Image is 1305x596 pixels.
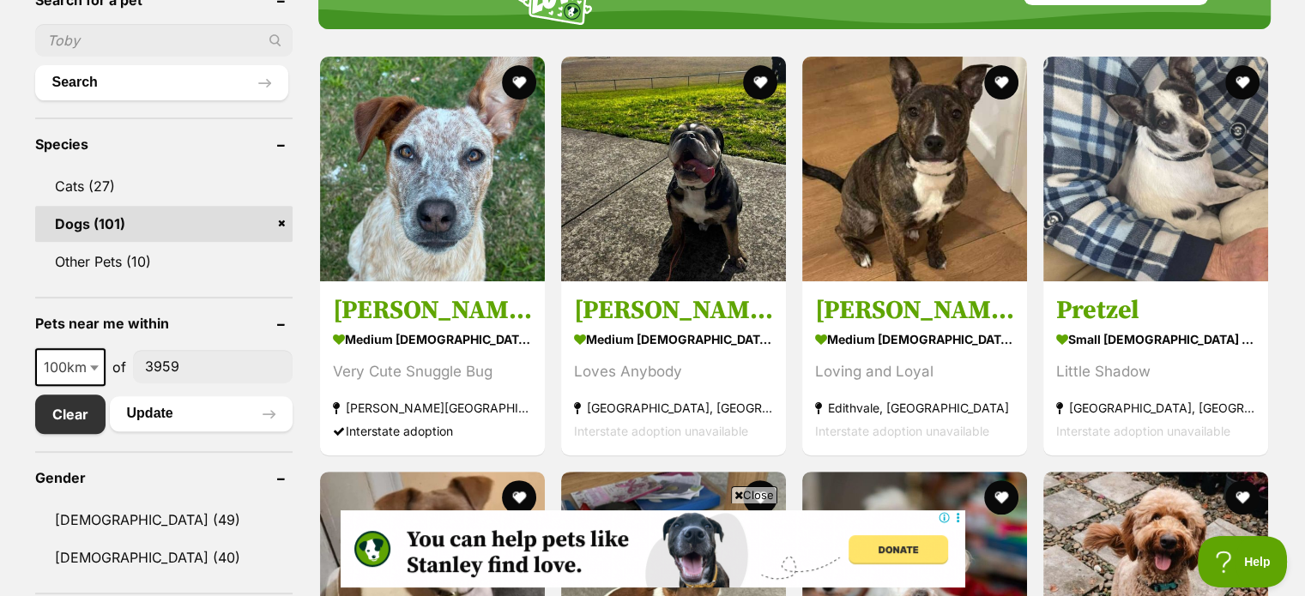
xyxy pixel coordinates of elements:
[333,419,532,442] div: Interstate adoption
[333,360,532,383] div: Very Cute Snuggle Bug
[574,360,773,383] div: Loves Anybody
[802,57,1027,281] img: Tasha - Staffordshire Bull Terrier Dog
[37,355,104,379] span: 100km
[35,244,293,280] a: Other Pets (10)
[561,57,786,281] img: Oskar - British Bulldog
[984,65,1018,99] button: favourite
[1043,57,1268,281] img: Pretzel - Jack Russell Terrier Dog
[35,168,293,204] a: Cats (27)
[802,281,1027,455] a: [PERSON_NAME] medium [DEMOGRAPHIC_DATA] Dog Loving and Loyal Edithvale, [GEOGRAPHIC_DATA] Interst...
[333,294,532,327] h3: [PERSON_NAME]
[133,350,293,382] input: postcode
[984,480,1018,515] button: favourite
[35,136,293,152] header: Species
[35,316,293,331] header: Pets near me within
[502,480,536,515] button: favourite
[743,480,777,515] button: favourite
[1226,480,1260,515] button: favourite
[1056,294,1255,327] h3: Pretzel
[35,502,293,538] a: [DEMOGRAPHIC_DATA] (49)
[815,327,1014,352] strong: medium [DEMOGRAPHIC_DATA] Dog
[1043,281,1268,455] a: Pretzel small [DEMOGRAPHIC_DATA] Dog Little Shadow [GEOGRAPHIC_DATA], [GEOGRAPHIC_DATA] Interstat...
[574,327,773,352] strong: medium [DEMOGRAPHIC_DATA] Dog
[333,327,532,352] strong: medium [DEMOGRAPHIC_DATA] Dog
[815,294,1014,327] h3: [PERSON_NAME]
[320,57,545,281] img: Mason - Australian Cattle Dog
[561,281,786,455] a: [PERSON_NAME] medium [DEMOGRAPHIC_DATA] Dog Loves Anybody [GEOGRAPHIC_DATA], [GEOGRAPHIC_DATA] In...
[320,281,545,455] a: [PERSON_NAME] medium [DEMOGRAPHIC_DATA] Dog Very Cute Snuggle Bug [PERSON_NAME][GEOGRAPHIC_DATA] ...
[112,357,126,377] span: of
[110,396,293,430] button: Update
[333,396,532,419] strong: [PERSON_NAME][GEOGRAPHIC_DATA]
[35,206,293,242] a: Dogs (101)
[731,486,777,503] span: Close
[574,294,773,327] h3: [PERSON_NAME]
[574,424,748,438] span: Interstate adoption unavailable
[1226,65,1260,99] button: favourite
[1198,536,1288,587] iframe: Help Scout Beacon - Open
[35,348,106,386] span: 100km
[35,539,293,575] a: [DEMOGRAPHIC_DATA] (40)
[815,360,1014,383] div: Loving and Loyal
[1056,396,1255,419] strong: [GEOGRAPHIC_DATA], [GEOGRAPHIC_DATA]
[1056,327,1255,352] strong: small [DEMOGRAPHIC_DATA] Dog
[574,396,773,419] strong: [GEOGRAPHIC_DATA], [GEOGRAPHIC_DATA]
[815,424,989,438] span: Interstate adoption unavailable
[35,65,288,99] button: Search
[35,470,293,485] header: Gender
[1056,424,1230,438] span: Interstate adoption unavailable
[341,510,965,587] iframe: Advertisement
[502,65,536,99] button: favourite
[35,24,293,57] input: Toby
[35,394,106,434] a: Clear
[815,396,1014,419] strong: Edithvale, [GEOGRAPHIC_DATA]
[743,65,777,99] button: favourite
[1056,360,1255,383] div: Little Shadow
